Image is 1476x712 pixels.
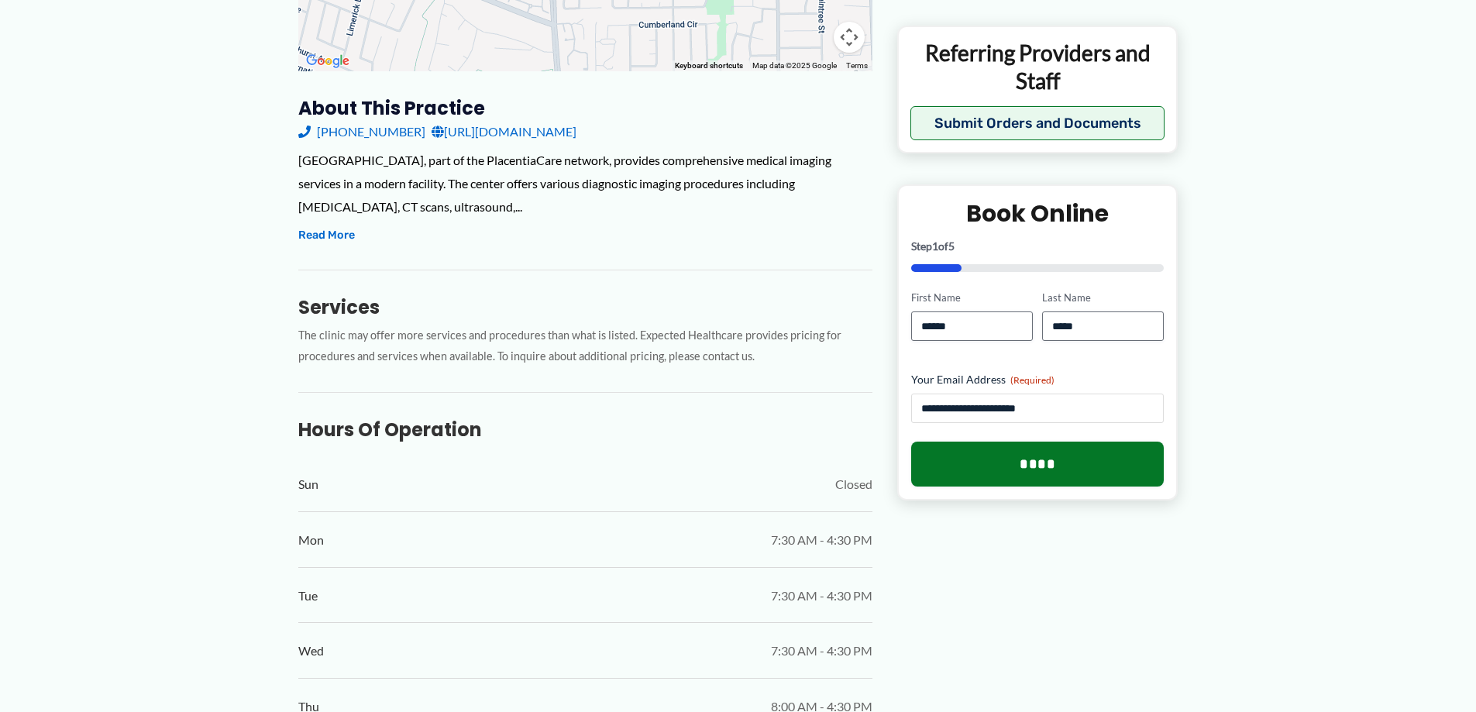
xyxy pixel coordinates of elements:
[932,239,938,253] span: 1
[298,295,872,319] h3: Services
[771,639,872,662] span: 7:30 AM - 4:30 PM
[302,51,353,71] a: Open this area in Google Maps (opens a new window)
[1010,373,1055,385] span: (Required)
[771,528,872,552] span: 7:30 AM - 4:30 PM
[298,226,355,245] button: Read More
[752,61,837,70] span: Map data ©2025 Google
[298,149,872,218] div: [GEOGRAPHIC_DATA], part of the PlacentiaCare network, provides comprehensive medical imaging serv...
[911,291,1033,305] label: First Name
[771,584,872,607] span: 7:30 AM - 4:30 PM
[298,639,324,662] span: Wed
[948,239,955,253] span: 5
[298,96,872,120] h3: About this practice
[835,473,872,496] span: Closed
[834,22,865,53] button: Map camera controls
[675,60,743,71] button: Keyboard shortcuts
[298,584,318,607] span: Tue
[1042,291,1164,305] label: Last Name
[432,120,576,143] a: [URL][DOMAIN_NAME]
[910,38,1165,95] p: Referring Providers and Staff
[298,528,324,552] span: Mon
[298,325,872,367] p: The clinic may offer more services and procedures than what is listed. Expected Healthcare provid...
[910,106,1165,140] button: Submit Orders and Documents
[911,371,1165,387] label: Your Email Address
[911,198,1165,229] h2: Book Online
[911,241,1165,252] p: Step of
[298,120,425,143] a: [PHONE_NUMBER]
[298,418,872,442] h3: Hours of Operation
[298,473,318,496] span: Sun
[302,51,353,71] img: Google
[846,61,868,70] a: Terms (opens in new tab)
